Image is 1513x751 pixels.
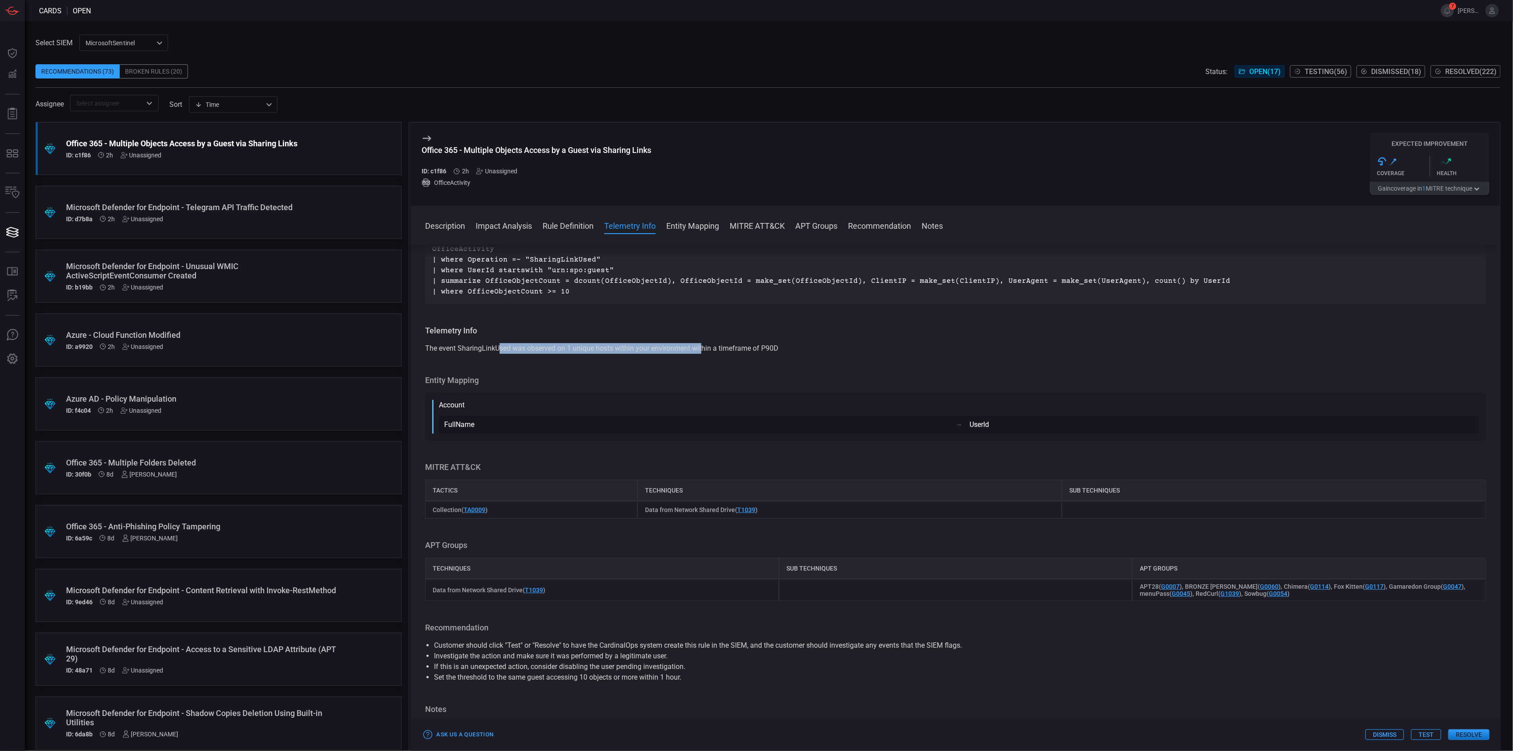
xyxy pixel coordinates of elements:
[122,284,164,291] div: Unassigned
[1365,729,1404,740] button: Dismiss
[666,220,719,231] button: Entity Mapping
[66,708,337,727] div: Microsoft Defender for Endpoint - Shadow Copies Deletion Using Built-in Utilities
[108,667,115,674] span: Aug 24, 2025 6:27 AM
[1290,65,1351,78] button: Testing(56)
[66,731,93,738] h5: ID: 6da8b
[169,100,182,109] label: sort
[422,145,651,155] div: Office 365 - Multiple Objects Access by a Guest via Sharing Links
[35,100,64,108] span: Assignee
[66,645,337,663] div: Microsoft Defender for Endpoint - Access to a Sensitive LDAP Attribute (APT 29)
[120,64,188,78] div: Broken Rules (20)
[1140,583,1182,590] span: APT28 ( )
[525,587,543,594] a: T1039
[1185,583,1281,590] span: BRONZE [PERSON_NAME] ( )
[425,344,778,352] span: The event SharingLinkUsed was observed on 1 unique hosts within your environment within a timefra...
[2,285,23,306] button: ALERT ANALYSIS
[1244,590,1290,597] span: Sowbug ( )
[425,480,637,501] div: Tactics
[1235,65,1285,78] button: Open(17)
[1437,170,1490,176] div: Health
[1220,590,1239,597] a: G1039
[66,203,337,212] div: Microsoft Defender for Endpoint - Telegram API Traffic Detected
[439,400,1479,411] div: Account
[66,535,92,542] h5: ID: 6a59c
[432,244,1479,297] p: OfficeActivity | where Operation =~ "SharingLinkUsed" | where UserId startswith "urn:spo:guest" |...
[108,284,115,291] span: Sep 01, 2025 12:13 PM
[1172,590,1190,597] a: G0045
[66,407,91,414] h5: ID: f4c04
[1370,140,1490,147] h5: Expected Improvement
[730,220,785,231] button: MITRE ATT&CK
[433,587,545,594] span: Data from Network Shared Drive ( )
[1441,4,1454,17] button: 7
[1132,558,1486,579] div: APT Groups
[66,471,91,478] h5: ID: 30f0b
[121,471,177,478] div: [PERSON_NAME]
[434,651,1477,661] li: Investigate the action and make sure it was performed by a legitimate user.
[108,598,115,606] span: Aug 24, 2025 6:27 AM
[425,220,465,231] button: Description
[122,535,178,542] div: [PERSON_NAME]
[1370,182,1490,195] button: Gaincoverage in1MITRE technique
[66,458,337,467] div: Office 365 - Multiple Folders Deleted
[637,480,1062,501] div: Techniques
[108,215,115,223] span: Sep 01, 2025 12:13 PM
[433,506,488,513] span: Collection ( )
[434,672,1477,683] li: Set the threshold to the same guest accessing 10 objects or more within 1 hour.
[543,220,594,231] button: Rule Definition
[434,661,1477,672] li: If this is an unexpected action, consider disabling the user pending investigation.
[1377,170,1430,176] div: Coverage
[2,103,23,125] button: Reports
[1284,583,1331,590] span: Chimera ( )
[476,168,517,175] div: Unassigned
[425,540,1486,551] h3: APT Groups
[66,139,337,148] div: Office 365 - Multiple Objects Access by a Guest via Sharing Links
[143,97,156,110] button: Open
[2,143,23,164] button: MITRE - Detection Posture
[121,152,162,159] div: Unassigned
[66,586,337,595] div: Microsoft Defender for Endpoint - Content Retrieval with Invoke-RestMethod
[122,731,179,738] div: [PERSON_NAME]
[2,261,23,282] button: Rule Catalog
[1249,67,1281,76] span: Open ( 17 )
[195,100,263,109] div: Time
[425,558,779,579] div: Techniques
[122,215,164,223] div: Unassigned
[922,220,943,231] button: Notes
[66,394,337,403] div: Azure AD - Policy Manipulation
[795,220,837,231] button: APT Groups
[779,558,1133,579] div: Sub techniques
[1205,67,1228,76] span: Status:
[948,419,970,430] div: →
[108,731,115,738] span: Aug 24, 2025 6:27 AM
[1140,590,1192,597] span: menuPass ( )
[66,215,93,223] h5: ID: d7b8a
[1431,65,1501,78] button: Resolved(222)
[737,506,755,513] a: T1039
[425,704,1486,715] h3: Notes
[66,330,337,340] div: Azure - Cloud Function Modified
[848,220,911,231] button: Recommendation
[1365,583,1384,590] a: G0117
[1448,729,1490,740] button: Resolve
[66,667,93,674] h5: ID: 48a71
[476,220,532,231] button: Impact Analysis
[121,407,162,414] div: Unassigned
[422,728,496,742] button: Ask Us a Question
[604,220,656,231] button: Telemetry Info
[462,168,469,175] span: Sep 01, 2025 12:13 PM
[425,325,1486,336] h3: Telemetry Info
[106,152,113,159] span: Sep 01, 2025 12:13 PM
[73,7,91,15] span: open
[2,348,23,370] button: Preferences
[108,343,115,350] span: Sep 01, 2025 12:13 PM
[66,598,93,606] h5: ID: 9ed46
[2,182,23,203] button: Inventory
[464,506,485,513] a: TA0009
[35,39,73,47] label: Select SIEM
[1196,590,1241,597] span: RedCurl ( )
[2,43,23,64] button: Dashboard
[422,178,651,187] div: OfficeActivity
[66,152,91,159] h5: ID: c1f86
[425,375,1486,386] h3: Entity Mapping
